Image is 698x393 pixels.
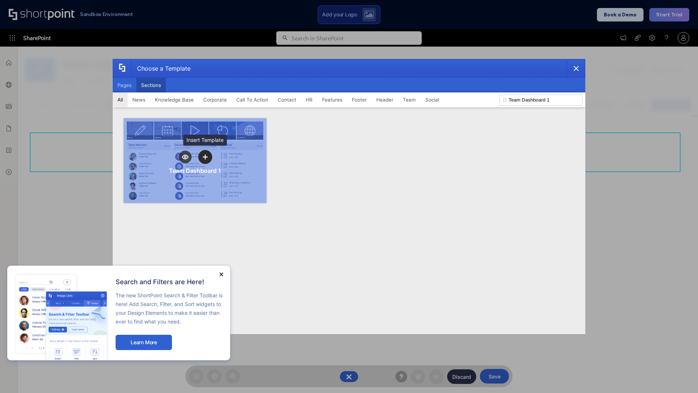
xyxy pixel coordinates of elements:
[398,92,421,107] button: Team
[232,92,273,107] button: Call To Action
[169,167,221,174] div: Team Dashboard 1
[347,92,372,107] button: Footer
[301,92,317,107] button: HR
[317,92,347,107] button: Features
[136,78,166,92] button: Sections
[372,92,398,107] button: Header
[15,273,108,360] img: new feature image
[131,59,190,78] div: Choose a Template
[116,335,172,350] button: Learn More
[116,291,223,326] p: The new ShortPoint Search & Filter Toolbar is here! Add Search, Filter, and Sort widgets to your ...
[113,78,136,92] button: Pages
[128,92,150,107] button: News
[113,92,128,107] button: All
[198,92,232,107] button: Corporate
[421,92,444,107] button: Social
[273,92,301,107] button: Contact
[113,59,585,334] div: template selector
[150,92,198,107] button: Knowledge Base
[662,358,698,393] iframe: Chat Widget
[116,278,223,286] h2: Search and Filters are Here!
[500,95,582,106] input: Search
